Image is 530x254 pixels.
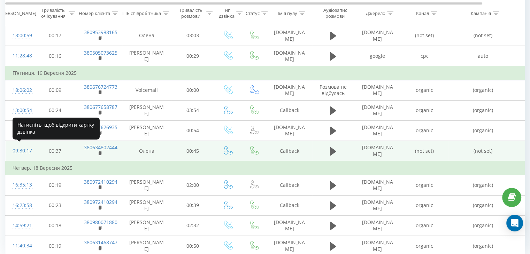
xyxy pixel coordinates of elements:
[267,215,312,236] td: [DOMAIN_NAME]
[401,195,448,215] td: organic
[33,215,77,236] td: 00:18
[122,141,171,161] td: Олена
[401,120,448,141] td: organic
[13,239,26,253] div: 11:40:34
[122,120,171,141] td: [PERSON_NAME]
[122,25,171,46] td: Олена
[84,104,117,110] a: 380677658787
[122,46,171,66] td: [PERSON_NAME]
[354,80,401,100] td: [DOMAIN_NAME]
[401,215,448,236] td: organic
[13,29,26,42] div: 13:00:59
[84,49,117,56] a: 380505073625
[33,46,77,66] td: 00:16
[401,100,448,120] td: organic
[267,100,312,120] td: Callback
[448,215,518,236] td: (organic)
[246,10,260,16] div: Статус
[33,25,77,46] td: 00:17
[122,10,161,16] div: ПІБ співробітника
[122,195,171,215] td: [PERSON_NAME]
[171,141,215,161] td: 00:45
[278,10,297,16] div: Ім'я пулу
[13,199,26,212] div: 16:23:58
[448,175,518,195] td: (organic)
[448,120,518,141] td: (organic)
[84,124,117,130] a: 380967626935
[13,104,26,117] div: 13:00:54
[84,144,117,151] a: 380634802444
[84,84,117,90] a: 380676724773
[354,100,401,120] td: [DOMAIN_NAME]
[122,80,171,100] td: Voicemail
[84,199,117,205] a: 380972410294
[448,25,518,46] td: (not set)
[84,178,117,185] a: 380972410294
[219,7,235,19] div: Тип дзвінка
[171,215,215,236] td: 02:32
[171,100,215,120] td: 03:54
[13,84,26,97] div: 18:06:02
[84,29,117,35] a: 380953988165
[416,10,429,16] div: Канал
[13,144,26,158] div: 09:30:17
[401,25,448,46] td: (not set)
[401,46,448,66] td: cpc
[267,46,312,66] td: [DOMAIN_NAME]
[33,100,77,120] td: 00:24
[401,80,448,100] td: organic
[39,7,67,19] div: Тривалість очікування
[471,10,491,16] div: Кампанія
[171,80,215,100] td: 00:00
[122,175,171,195] td: [PERSON_NAME]
[401,141,448,161] td: (not set)
[354,215,401,236] td: [DOMAIN_NAME]
[506,215,523,231] div: Open Intercom Messenger
[79,10,110,16] div: Номер клієнта
[171,120,215,141] td: 00:54
[448,195,518,215] td: (organic)
[33,195,77,215] td: 00:23
[267,25,312,46] td: [DOMAIN_NAME]
[171,195,215,215] td: 00:39
[448,80,518,100] td: (organic)
[171,46,215,66] td: 00:29
[13,178,26,192] div: 16:35:13
[354,25,401,46] td: [DOMAIN_NAME]
[318,7,352,19] div: Аудіозапис розмови
[354,46,401,66] td: google
[267,195,312,215] td: Callback
[354,120,401,141] td: [DOMAIN_NAME]
[171,175,215,195] td: 02:00
[366,10,385,16] div: Джерело
[13,219,26,232] div: 14:59:21
[354,175,401,195] td: [DOMAIN_NAME]
[267,175,312,195] td: Callback
[448,141,518,161] td: (not set)
[13,49,26,63] div: 11:28:48
[448,100,518,120] td: (organic)
[122,100,171,120] td: [PERSON_NAME]
[267,120,312,141] td: [DOMAIN_NAME]
[84,219,117,225] a: 380980071880
[33,175,77,195] td: 00:19
[401,175,448,195] td: organic
[84,239,117,246] a: 380631468747
[13,117,100,139] div: Натисніть, щоб відкрити картку дзвінка
[448,46,518,66] td: auto
[267,80,312,100] td: [DOMAIN_NAME]
[177,7,205,19] div: Тривалість розмови
[33,80,77,100] td: 00:09
[354,141,401,161] td: [DOMAIN_NAME]
[320,84,347,96] span: Розмова не відбулась
[267,141,312,161] td: Callback
[122,215,171,236] td: [PERSON_NAME]
[354,195,401,215] td: [DOMAIN_NAME]
[33,141,77,161] td: 00:37
[1,10,36,16] div: [PERSON_NAME]
[171,25,215,46] td: 03:03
